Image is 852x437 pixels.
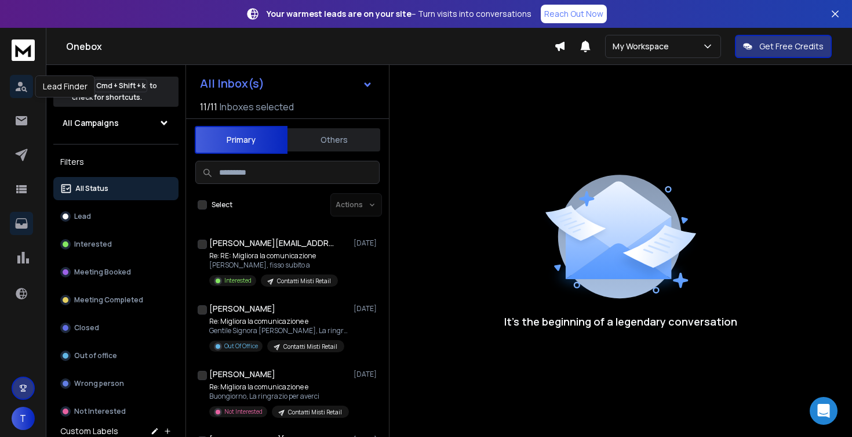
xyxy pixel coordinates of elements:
[72,80,157,103] p: Press to check for shortcuts.
[53,288,179,312] button: Meeting Completed
[209,261,338,270] p: [PERSON_NAME], fisso subito a
[53,111,179,135] button: All Campaigns
[277,277,331,286] p: Contatti Misti Retail
[267,8,412,19] strong: Your warmest leads are on your site
[288,408,342,417] p: Contatti Misti Retail
[759,41,824,52] p: Get Free Credits
[12,407,35,430] button: T
[74,212,91,221] p: Lead
[60,425,118,437] h3: Custom Labels
[224,276,252,285] p: Interested
[74,407,126,416] p: Not Interested
[74,351,117,360] p: Out of office
[220,100,294,114] h3: Inboxes selected
[74,295,143,305] p: Meeting Completed
[53,316,179,340] button: Closed
[613,41,673,52] p: My Workspace
[53,233,179,256] button: Interested
[735,35,832,58] button: Get Free Credits
[200,78,264,89] h1: All Inbox(s)
[209,237,337,249] h1: [PERSON_NAME][EMAIL_ADDRESS][DOMAIN_NAME]
[544,8,603,20] p: Reach Out Now
[94,79,147,92] span: Cmd + Shift + k
[74,379,124,388] p: Wrong person
[53,372,179,395] button: Wrong person
[195,126,287,154] button: Primary
[504,313,737,330] p: It’s the beginning of a legendary conversation
[191,72,382,95] button: All Inbox(s)
[63,117,119,129] h1: All Campaigns
[209,303,275,315] h1: [PERSON_NAME]
[209,369,275,380] h1: [PERSON_NAME]
[267,8,531,20] p: – Turn visits into conversations
[209,392,348,401] p: Buongiorno, La ringrazio per averci
[354,304,380,313] p: [DATE]
[224,342,258,351] p: Out Of Office
[35,75,95,97] div: Lead Finder
[53,344,179,367] button: Out of office
[200,100,217,114] span: 11 / 11
[209,382,348,392] p: Re: Migliora la comunicazione e
[53,261,179,284] button: Meeting Booked
[75,184,108,193] p: All Status
[541,5,607,23] a: Reach Out Now
[74,240,112,249] p: Interested
[53,205,179,228] button: Lead
[12,39,35,61] img: logo
[212,200,232,210] label: Select
[209,326,348,335] p: Gentile Signora [PERSON_NAME], La ringraziamo
[209,251,338,261] p: Re: RE: Migliora la comunicazione
[287,127,380,153] button: Others
[74,268,131,277] p: Meeting Booked
[53,154,179,170] h3: Filters
[53,400,179,423] button: Not Interested
[354,370,380,379] p: [DATE]
[354,239,380,248] p: [DATE]
[224,407,263,416] p: Not Interested
[283,342,337,351] p: Contatti Misti Retail
[810,397,838,425] div: Open Intercom Messenger
[209,317,348,326] p: Re: Migliora la comunicazione e
[74,323,99,333] p: Closed
[66,39,554,53] h1: Onebox
[53,177,179,200] button: All Status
